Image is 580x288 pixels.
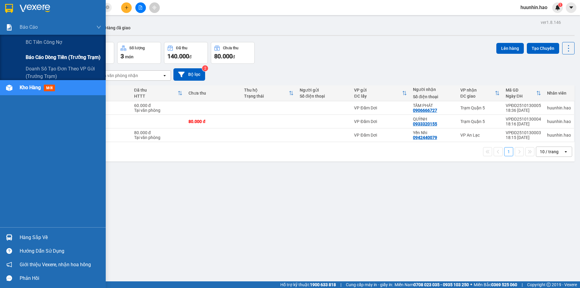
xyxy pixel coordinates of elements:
[460,105,500,110] div: Trạm Quận 5
[6,275,12,281] span: message
[547,133,571,138] div: huunhin.hao
[20,261,91,268] span: Giới thiệu Vexere, nhận hoa hồng
[131,85,185,101] th: Toggle SortBy
[413,135,437,140] div: 0942440079
[310,282,336,287] strong: 1900 633 818
[20,233,101,242] div: Hàng sắp về
[460,119,500,124] div: Trạm Quận 5
[413,94,454,99] div: Số điện thoại
[96,73,138,79] div: Chọn văn phòng nhận
[135,2,146,13] button: file-add
[134,88,178,92] div: Đã thu
[414,282,469,287] strong: 0708 023 035 - 0935 103 250
[280,281,336,288] span: Hỗ trợ kỹ thuật:
[188,91,238,95] div: Chưa thu
[6,262,12,267] span: notification
[413,87,454,92] div: Người nhận
[516,4,552,11] span: huunhin.hao
[506,103,541,108] div: VPĐD2510130005
[152,5,156,10] span: aim
[26,53,101,61] span: Báo cáo dòng tiền (trưởng trạm)
[6,234,12,241] img: warehouse-icon
[149,2,160,13] button: aim
[8,8,38,38] img: logo.jpg
[300,88,348,92] div: Người gửi
[563,149,568,154] svg: open
[6,248,12,254] span: question-circle
[241,85,297,101] th: Toggle SortBy
[244,88,289,92] div: Thu hộ
[20,247,101,256] div: Hướng dẫn sử dụng
[134,108,182,113] div: Tại văn phòng
[354,94,402,99] div: ĐC lấy
[134,94,178,99] div: HTTT
[5,4,13,13] img: logo-vxr
[569,5,574,10] span: caret-down
[56,15,253,22] li: 26 Phó Cơ Điều, Phường 12
[121,53,124,60] span: 3
[121,2,132,13] button: plus
[20,23,38,31] span: Báo cáo
[413,117,454,121] div: QUỲNH
[6,24,12,31] img: solution-icon
[244,94,289,99] div: Trạng thái
[460,94,495,99] div: ĐC giao
[100,21,135,35] button: Hàng đã giao
[124,5,129,10] span: plus
[413,121,437,126] div: 0933320155
[504,147,513,156] button: 1
[189,54,192,59] span: đ
[413,130,454,135] div: Yến Nhi
[506,130,541,135] div: VPĐD2510130003
[470,283,472,286] span: ⚪️
[164,42,208,64] button: Đã thu140.000đ
[354,105,407,110] div: VP Đầm Dơi
[522,281,523,288] span: |
[202,65,208,71] sup: 2
[555,5,560,10] img: icon-new-feature
[506,117,541,121] div: VPĐD2510130004
[125,54,134,59] span: món
[233,54,235,59] span: đ
[6,85,12,91] img: warehouse-icon
[223,46,238,50] div: Chưa thu
[20,274,101,283] div: Phản hồi
[506,94,536,99] div: Ngày ĐH
[457,85,503,101] th: Toggle SortBy
[460,133,500,138] div: VP An Lạc
[211,42,255,64] button: Chưa thu80.000đ
[506,108,541,113] div: 18:36 [DATE]
[173,68,205,81] button: Bộ lọc
[496,43,524,54] button: Lên hàng
[188,119,238,124] div: 80.000 đ
[20,85,41,90] span: Kho hàng
[176,46,187,50] div: Đã thu
[547,91,571,95] div: Nhân viên
[346,281,393,288] span: Cung cấp máy in - giấy in:
[56,22,253,30] li: Hotline: 02839552959
[138,5,143,10] span: file-add
[527,43,559,54] button: Tạo Chuyến
[26,65,101,80] span: Doanh số tạo đơn theo VP gửi (trưởng trạm)
[129,46,145,50] div: Số lượng
[506,121,541,126] div: 18:16 [DATE]
[413,103,454,108] div: TÂM PHÁT
[106,5,109,9] span: close-circle
[134,103,182,108] div: 60.000 đ
[506,135,541,140] div: 18:15 [DATE]
[162,73,167,78] svg: open
[460,88,495,92] div: VP nhận
[546,283,551,287] span: copyright
[506,88,536,92] div: Mã GD
[26,38,62,46] span: BC tiền công nợ
[491,282,517,287] strong: 0369 525 060
[8,44,73,54] b: GỬI : VP Đầm Dơi
[541,19,561,26] div: ver 1.8.146
[117,42,161,64] button: Số lượng3món
[558,3,562,7] sup: 1
[354,88,402,92] div: VP gửi
[351,85,410,101] th: Toggle SortBy
[167,53,189,60] span: 140.000
[354,133,407,138] div: VP Đầm Dơi
[474,281,517,288] span: Miền Bắc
